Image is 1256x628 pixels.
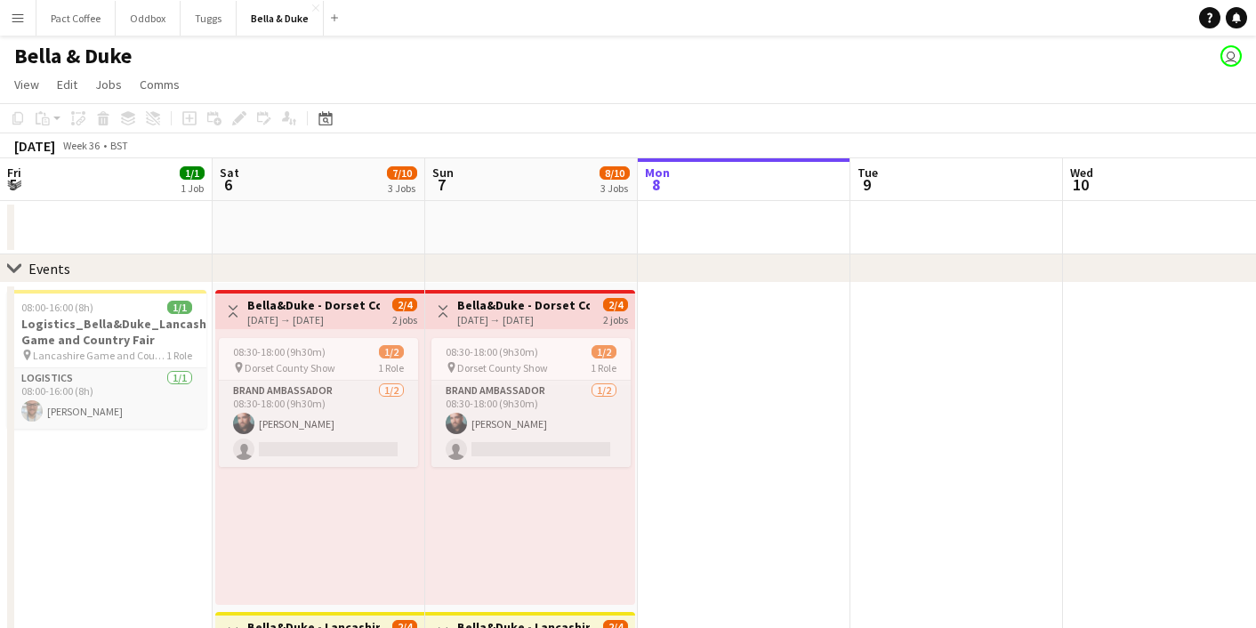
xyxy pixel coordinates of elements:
[14,76,39,93] span: View
[387,166,417,180] span: 7/10
[603,298,628,311] span: 2/4
[379,345,404,358] span: 1/2
[457,297,590,313] h3: Bella&Duke - Dorset County Show
[603,311,628,326] div: 2 jobs
[600,181,629,195] div: 3 Jobs
[4,174,21,195] span: 5
[378,361,404,374] span: 1 Role
[392,298,417,311] span: 2/4
[430,174,454,195] span: 7
[110,139,128,152] div: BST
[57,76,77,93] span: Edit
[180,166,205,180] span: 1/1
[392,311,417,326] div: 2 jobs
[88,73,129,96] a: Jobs
[446,345,538,358] span: 08:30-18:00 (9h30m)
[237,1,324,36] button: Bella & Duke
[14,137,55,155] div: [DATE]
[600,166,630,180] span: 8/10
[59,139,103,152] span: Week 36
[14,43,132,69] h1: Bella & Duke
[457,313,590,326] div: [DATE] → [DATE]
[642,174,670,195] span: 8
[431,338,631,467] app-job-card: 08:30-18:00 (9h30m)1/2 Dorset County Show1 RoleBrand Ambassador1/208:30-18:00 (9h30m)[PERSON_NAME]
[388,181,416,195] div: 3 Jobs
[140,76,180,93] span: Comms
[457,361,548,374] span: Dorset County Show
[855,174,878,195] span: 9
[116,1,181,36] button: Oddbox
[432,165,454,181] span: Sun
[645,165,670,181] span: Mon
[7,290,206,429] app-job-card: 08:00-16:00 (8h)1/1Logistics_Bella&Duke_Lancashire Game and Country Fair Lancashire Game and Coun...
[1067,174,1093,195] span: 10
[431,381,631,467] app-card-role: Brand Ambassador1/208:30-18:00 (9h30m)[PERSON_NAME]
[21,301,93,314] span: 08:00-16:00 (8h)
[219,338,418,467] app-job-card: 08:30-18:00 (9h30m)1/2 Dorset County Show1 RoleBrand Ambassador1/208:30-18:00 (9h30m)[PERSON_NAME]
[217,174,239,195] span: 6
[181,1,237,36] button: Tuggs
[1070,165,1093,181] span: Wed
[7,165,21,181] span: Fri
[7,316,206,348] h3: Logistics_Bella&Duke_Lancashire Game and Country Fair
[28,260,70,278] div: Events
[247,313,380,326] div: [DATE] → [DATE]
[592,345,616,358] span: 1/2
[220,165,239,181] span: Sat
[233,345,326,358] span: 08:30-18:00 (9h30m)
[245,361,335,374] span: Dorset County Show
[591,361,616,374] span: 1 Role
[247,297,380,313] h3: Bella&Duke - Dorset County Show
[857,165,878,181] span: Tue
[7,368,206,429] app-card-role: Logistics1/108:00-16:00 (8h)[PERSON_NAME]
[36,1,116,36] button: Pact Coffee
[219,381,418,467] app-card-role: Brand Ambassador1/208:30-18:00 (9h30m)[PERSON_NAME]
[33,349,166,362] span: Lancashire Game and Country Fair
[50,73,85,96] a: Edit
[7,73,46,96] a: View
[133,73,187,96] a: Comms
[166,349,192,362] span: 1 Role
[95,76,122,93] span: Jobs
[167,301,192,314] span: 1/1
[1220,45,1242,67] app-user-avatar: Chubby Bear
[181,181,204,195] div: 1 Job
